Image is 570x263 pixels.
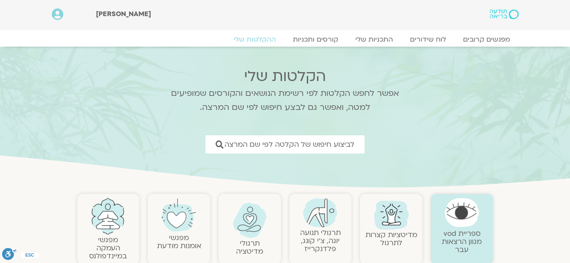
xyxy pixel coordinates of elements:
a: מפגשים קרובים [455,35,519,44]
a: לוח שידורים [402,35,455,44]
a: תרגולימדיטציה [236,238,263,256]
a: מפגשיאומנות מודעת [157,233,201,251]
a: התכניות שלי [347,35,402,44]
nav: Menu [52,35,519,44]
p: אפשר לחפש הקלטות לפי רשימת הנושאים והקורסים שמופיעים למטה, ואפשר גם לבצע חיפוש לפי שם המרצה. [160,87,410,115]
span: [PERSON_NAME] [96,9,151,19]
a: מפגשיהעמקה במיינדפולנס [89,235,127,261]
a: מדיטציות קצרות לתרגול [365,230,417,248]
span: לביצוע חיפוש של הקלטה לפי שם המרצה [225,140,354,148]
a: ההקלטות שלי [225,35,284,44]
h2: הקלטות שלי [160,68,410,85]
a: תרגולי תנועהיוגה, צ׳י קונג, פלדנקרייז [300,228,341,254]
a: לביצוע חיפוש של הקלטה לפי שם המרצה [205,135,365,154]
a: קורסים ותכניות [284,35,347,44]
a: ספריית vodמגוון הרצאות עבר [442,229,482,255]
